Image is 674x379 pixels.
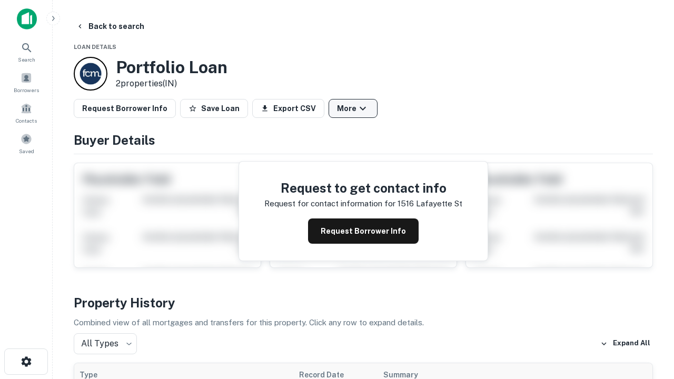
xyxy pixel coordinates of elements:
button: Back to search [72,17,148,36]
h4: Request to get contact info [264,178,462,197]
p: Request for contact information for [264,197,395,210]
p: Combined view of all mortgages and transfers for this property. Click any row to expand details. [74,316,653,329]
a: Search [3,37,49,66]
span: Loan Details [74,44,116,50]
p: 2 properties (IN) [116,77,227,90]
a: Saved [3,129,49,157]
a: Contacts [3,98,49,127]
h4: Buyer Details [74,131,653,149]
button: More [329,99,378,118]
button: Export CSV [252,99,324,118]
span: Search [18,55,35,64]
span: Contacts [16,116,37,125]
img: capitalize-icon.png [17,8,37,29]
h3: Portfolio Loan [116,57,227,77]
span: Saved [19,147,34,155]
button: Expand All [598,336,653,352]
button: Request Borrower Info [74,99,176,118]
p: 1516 lafayette st [398,197,462,210]
a: Borrowers [3,68,49,96]
h4: Property History [74,293,653,312]
iframe: Chat Widget [621,295,674,345]
span: Borrowers [14,86,39,94]
div: All Types [74,333,137,354]
button: Request Borrower Info [308,218,419,244]
button: Save Loan [180,99,248,118]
